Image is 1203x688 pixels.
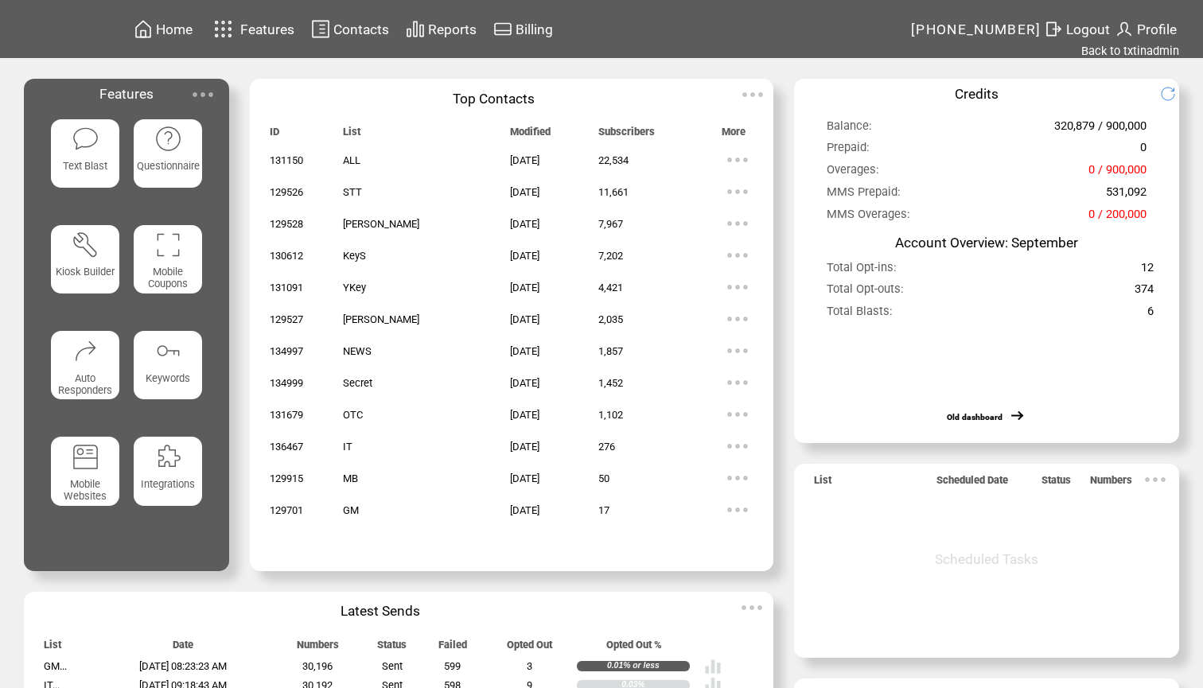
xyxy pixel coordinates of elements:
span: Balance: [827,119,872,140]
span: Features [99,86,154,102]
span: Reports [428,21,477,37]
img: ellypsis.svg [722,494,753,526]
span: Total Opt-ins: [827,260,897,282]
span: [DATE] [510,313,539,325]
span: [DATE] [510,345,539,357]
span: [DATE] [510,282,539,293]
span: Text Blast [63,160,107,172]
span: Credits [955,86,999,102]
span: List [814,474,831,493]
span: Billing [516,21,553,37]
span: 4,421 [598,282,623,293]
img: ellypsis.svg [1139,464,1171,496]
span: 129528 [270,218,303,230]
span: Total Blasts: [827,304,893,325]
img: ellypsis.svg [722,303,753,335]
span: 12 [1141,260,1154,282]
span: Scheduled Date [936,474,1008,493]
span: 129915 [270,472,303,484]
span: Questionnaire [137,160,200,172]
span: 276 [598,441,615,453]
span: [PERSON_NAME] [343,313,419,325]
span: Opted Out % [606,639,662,658]
img: ellypsis.svg [722,208,753,239]
span: Total Opt-outs: [827,282,904,303]
span: [PERSON_NAME] [343,218,419,230]
span: [DATE] 08:23:23 AM [139,660,227,672]
img: auto-responders.svg [72,336,99,364]
span: 129701 [270,504,303,516]
img: ellypsis.svg [736,592,768,624]
span: 6 [1147,304,1154,325]
a: Features [207,14,297,45]
a: Billing [491,17,555,41]
a: Logout [1041,17,1112,41]
img: ellypsis.svg [722,176,753,208]
img: features.svg [209,16,237,42]
span: Home [156,21,193,37]
img: questionnaire.svg [154,125,182,153]
span: 131150 [270,154,303,166]
a: Home [131,17,195,41]
a: Profile [1112,17,1179,41]
span: 7,967 [598,218,623,230]
span: 374 [1135,282,1154,303]
span: Top Contacts [453,91,535,107]
span: 17 [598,504,609,516]
img: ellypsis.svg [722,367,753,398]
span: Auto Responders [58,372,112,396]
span: Keywords [146,372,190,384]
span: List [343,126,360,145]
span: 134997 [270,345,303,357]
span: Logout [1066,21,1110,37]
span: 50 [598,472,609,484]
img: chart.svg [406,19,425,39]
span: [DATE] [510,441,539,453]
img: creidtcard.svg [493,19,512,39]
a: Text Blast [51,119,120,212]
span: 599 [444,660,461,672]
span: IT [343,441,352,453]
span: Features [240,21,294,37]
span: MMS Overages: [827,207,910,228]
span: Integrations [141,478,195,490]
img: tool%201.svg [72,231,99,258]
img: ellypsis.svg [722,144,753,176]
a: Back to txtinadmin [1081,44,1179,58]
span: 1,452 [598,377,623,389]
img: keywords.svg [154,336,182,364]
span: 136467 [270,441,303,453]
span: 129527 [270,313,303,325]
span: Mobile Websites [64,478,107,502]
span: ALL [343,154,360,166]
img: ellypsis.svg [722,462,753,494]
span: 30,196 [302,660,333,672]
a: Auto Responders [51,331,120,423]
span: Latest Sends [341,603,420,619]
span: [DATE] [510,409,539,421]
a: Keywords [134,331,203,423]
a: Old dashboard [947,412,1002,422]
span: Failed [438,639,467,658]
span: [DATE] [510,377,539,389]
span: 134999 [270,377,303,389]
span: [PHONE_NUMBER] [911,21,1041,37]
img: home.svg [134,19,153,39]
span: [DATE] [510,154,539,166]
a: Kiosk Builder [51,225,120,317]
span: 129526 [270,186,303,198]
img: ellypsis.svg [722,335,753,367]
span: Numbers [297,639,339,658]
span: 22,534 [598,154,629,166]
span: Prepaid: [827,140,870,161]
span: Account Overview: September [895,235,1078,251]
span: NEWS [343,345,372,357]
img: ellypsis.svg [722,430,753,462]
img: ellypsis.svg [722,239,753,271]
span: MMS Prepaid: [827,185,901,206]
span: GM [343,504,359,516]
span: Opted Out [507,639,552,658]
span: 1,857 [598,345,623,357]
span: Modified [510,126,551,145]
span: OTC [343,409,363,421]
